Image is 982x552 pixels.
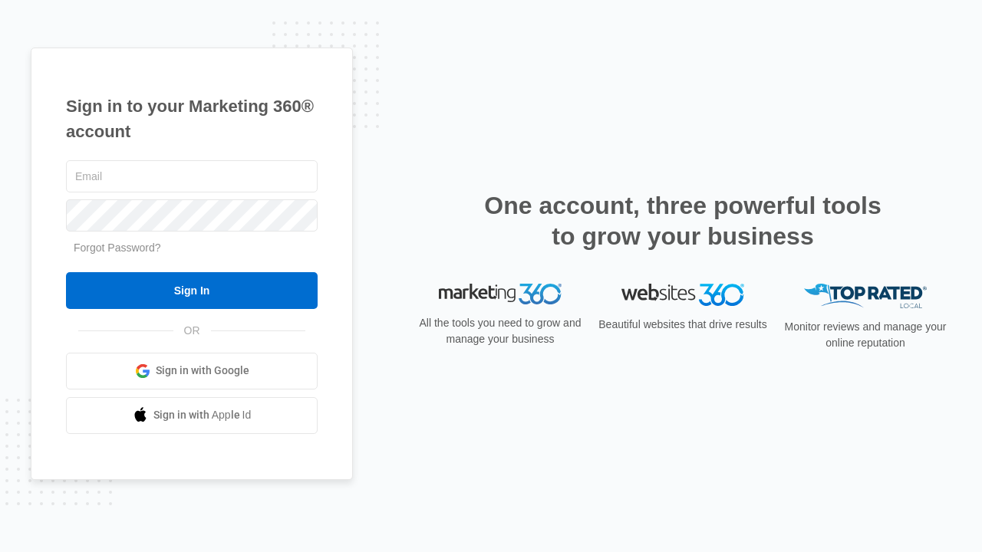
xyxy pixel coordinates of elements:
[804,284,927,309] img: Top Rated Local
[779,319,951,351] p: Monitor reviews and manage your online reputation
[156,363,249,379] span: Sign in with Google
[66,94,318,144] h1: Sign in to your Marketing 360® account
[66,353,318,389] a: Sign in with Google
[173,323,211,339] span: OR
[66,272,318,309] input: Sign In
[414,315,586,347] p: All the tools you need to grow and manage your business
[66,160,318,192] input: Email
[74,242,161,254] a: Forgot Password?
[153,407,252,423] span: Sign in with Apple Id
[66,397,318,434] a: Sign in with Apple Id
[479,190,886,251] h2: One account, three powerful tools to grow your business
[597,317,769,333] p: Beautiful websites that drive results
[621,284,744,306] img: Websites 360
[439,284,562,305] img: Marketing 360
